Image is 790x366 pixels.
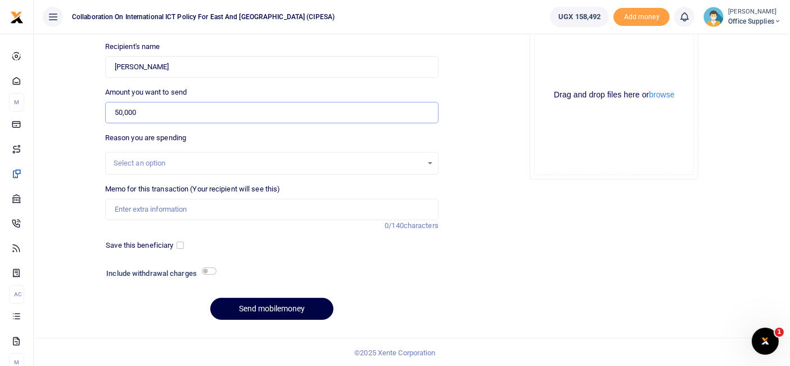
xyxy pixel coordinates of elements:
li: Toup your wallet [613,8,670,26]
span: 0/140 [385,221,404,230]
li: M [9,93,24,111]
span: UGX 158,492 [558,11,601,23]
iframe: Intercom live chat [752,328,779,355]
div: Select an option [114,158,422,169]
label: Amount you want to send [105,87,187,98]
a: Add money [613,12,670,20]
div: Drag and drop files here or [535,90,693,100]
span: characters [404,221,439,230]
img: profile-user [703,7,724,27]
a: logo-small logo-large logo-large [10,12,24,21]
a: UGX 158,492 [550,7,609,27]
span: Collaboration on International ICT Policy For East and [GEOGRAPHIC_DATA] (CIPESA) [67,12,339,22]
span: 1 [775,328,784,337]
label: Reason you are spending [105,132,186,144]
img: logo-small [10,11,24,24]
h6: Include withdrawal charges [106,269,211,278]
label: Memo for this transaction (Your recipient will see this) [105,184,281,195]
button: Send mobilemoney [210,298,333,320]
label: Recipient's name [105,41,160,52]
li: Ac [9,285,24,303]
li: Wallet ballance [545,7,613,27]
div: File Uploader [530,11,698,180]
span: Office Supplies [728,16,781,26]
label: Save this beneficiary [106,240,173,251]
input: Enter extra information [105,199,439,220]
input: UGX [105,102,439,123]
span: Add money [613,8,670,26]
small: [PERSON_NAME] [728,7,781,17]
button: browse [649,91,674,99]
input: MTN & Airtel numbers are validated [105,56,439,78]
a: profile-user [PERSON_NAME] Office Supplies [703,7,781,27]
